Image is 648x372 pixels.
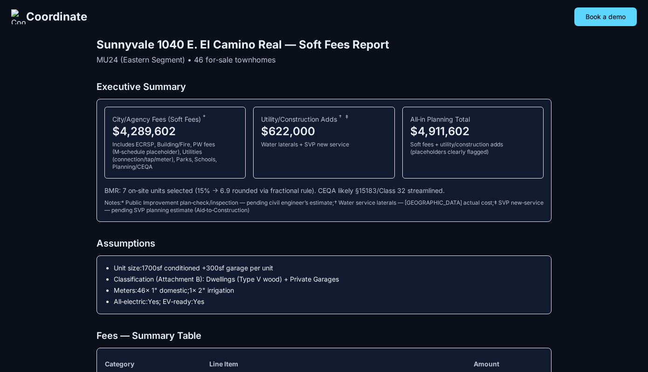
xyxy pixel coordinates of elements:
[97,80,551,93] h2: Executive Summary
[114,275,544,284] li: Classification (Attachment B): Dwellings (Type V wood) + Private Garages
[261,115,386,124] div: Utility/Construction Adds
[112,124,238,139] div: $4,289,602
[104,186,544,195] div: BMR: 7 on‑site units selected (15% → 6.9 rounded via fractional rule). CEQA likely §15183/Class 3...
[114,297,544,306] li: All‑electric: Yes ; EV‑ready: Yes
[261,141,386,148] div: Water laterals + SVP new service
[26,9,87,24] span: Coordinate
[97,329,551,342] h2: Fees — Summary Table
[114,263,544,273] li: Unit size: 1700 sf conditioned + 300 sf garage per unit
[345,113,348,120] sup: SVP new‑service — pending SVP planning estimate (Aid‑to‑Construction)
[97,237,551,250] h2: Assumptions
[11,9,87,24] a: Coordinate
[97,54,551,65] p: MU24 (Eastern Segment) • 46 for‑sale townhomes
[410,141,536,156] div: Soft fees + utility/construction adds (placeholders clearly flagged)
[410,124,536,139] div: $4,911,602
[97,37,551,52] h1: Sunnyvale 1040 E. El Camino Real — Soft Fees Report
[11,9,26,24] img: Coordinate
[261,124,386,139] div: $622,000
[114,286,544,295] li: Meters: 46 × 1" domestic; 1 × 2" irrigation
[339,113,342,120] sup: Water service laterals — pending City actual cost
[574,7,637,26] button: Book a demo
[203,113,206,120] sup: Public Improvement plan‑check/inspection — pending civil engineer’s estimate
[112,115,238,124] div: City/Agency Fees (Soft Fees)
[112,141,238,171] div: Includes ECRSP, Building/Fire, PW fees (M‑schedule placeholder), Utilities (connection/tap/meter)...
[104,199,544,214] div: Notes: * Public Improvement plan‑check/inspection — pending civil engineer’s estimate ; † Water s...
[410,115,536,124] div: All‑in Planning Total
